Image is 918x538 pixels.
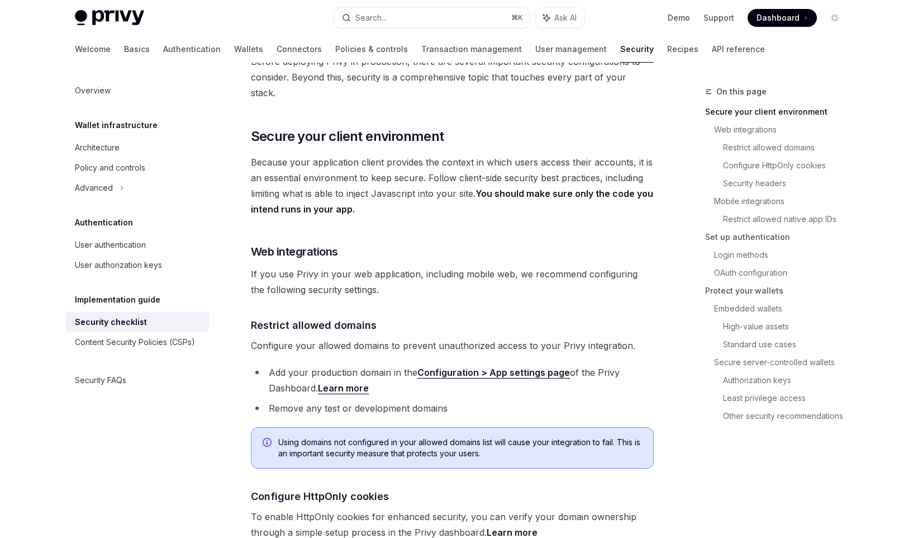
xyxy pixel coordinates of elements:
[75,36,111,63] a: Welcome
[251,154,654,217] span: Because your application client provides the context in which users access their accounts, it is ...
[277,36,322,63] a: Connectors
[335,36,408,63] a: Policies & controls
[716,85,767,98] span: On this page
[163,36,221,63] a: Authentication
[251,54,654,101] span: Before deploying Privy in production, there are several important security configurations to cons...
[334,8,530,28] button: Search...⌘K
[251,400,654,416] li: Remove any test or development domains
[723,210,853,228] a: Restrict allowed native app IDs
[263,438,274,449] svg: Info
[667,36,698,63] a: Recipes
[723,174,853,192] a: Security headers
[826,9,844,27] button: Toggle dark mode
[723,157,853,174] a: Configure HttpOnly cookies
[748,9,817,27] a: Dashboard
[535,36,607,63] a: User management
[251,365,654,396] li: Add your production domain in the of the Privy Dashboard.
[705,103,853,121] a: Secure your client environment
[234,36,263,63] a: Wallets
[75,315,147,329] div: Security checklist
[251,318,377,333] span: Restrict allowed domains
[705,228,853,246] a: Set up authentication
[66,370,209,390] a: Security FAQs
[668,12,690,23] a: Demo
[714,353,853,371] a: Secure server-controlled wallets
[75,119,158,132] h5: Wallet infrastructure
[66,158,209,178] a: Policy and controls
[535,8,584,28] button: Ask AI
[723,139,853,157] a: Restrict allowed domains
[723,318,853,336] a: High-value assets
[66,312,209,332] a: Security checklist
[66,255,209,275] a: User authorization keys
[251,489,389,504] span: Configure HttpOnly cookies
[703,12,734,23] a: Support
[355,11,387,25] div: Search...
[75,336,195,349] div: Content Security Policies (CSPs)
[620,36,654,63] a: Security
[75,141,120,154] div: Architecture
[251,266,654,298] span: If you use Privy in your web application, including mobile web, we recommend configuring the foll...
[75,258,162,272] div: User authorization keys
[714,192,853,210] a: Mobile integrations
[318,383,369,394] a: Learn more
[66,332,209,352] a: Content Security Policies (CSPs)
[75,84,111,97] div: Overview
[251,128,444,145] span: Secure your client environment
[757,12,800,23] span: Dashboard
[723,407,853,425] a: Other security recommendations
[75,374,126,387] div: Security FAQs
[714,121,853,139] a: Web integrations
[723,371,853,389] a: Authorization keys
[723,336,853,353] a: Standard use cases
[251,338,654,353] span: Configure your allowed domains to prevent unauthorized access to your Privy integration.
[75,181,113,195] div: Advanced
[511,13,523,22] span: ⌘ K
[705,282,853,300] a: Protect your wallets
[714,264,853,282] a: OAuth configuration
[75,293,160,306] h5: Implementation guide
[421,36,522,63] a: Transaction management
[714,246,853,264] a: Login methods
[75,10,144,26] img: light logo
[723,389,853,407] a: Least privilege access
[278,437,642,459] span: Using domains not configured in your allowed domains list will cause your integration to fail. Th...
[554,12,577,23] span: Ask AI
[66,235,209,255] a: User authentication
[75,216,133,229] h5: Authentication
[712,36,765,63] a: API reference
[75,238,146,252] div: User authentication
[75,161,145,174] div: Policy and controls
[417,367,570,379] a: Configuration > App settings page
[251,244,338,259] span: Web integrations
[66,81,209,101] a: Overview
[124,36,150,63] a: Basics
[66,138,209,158] a: Architecture
[714,300,853,318] a: Embedded wallets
